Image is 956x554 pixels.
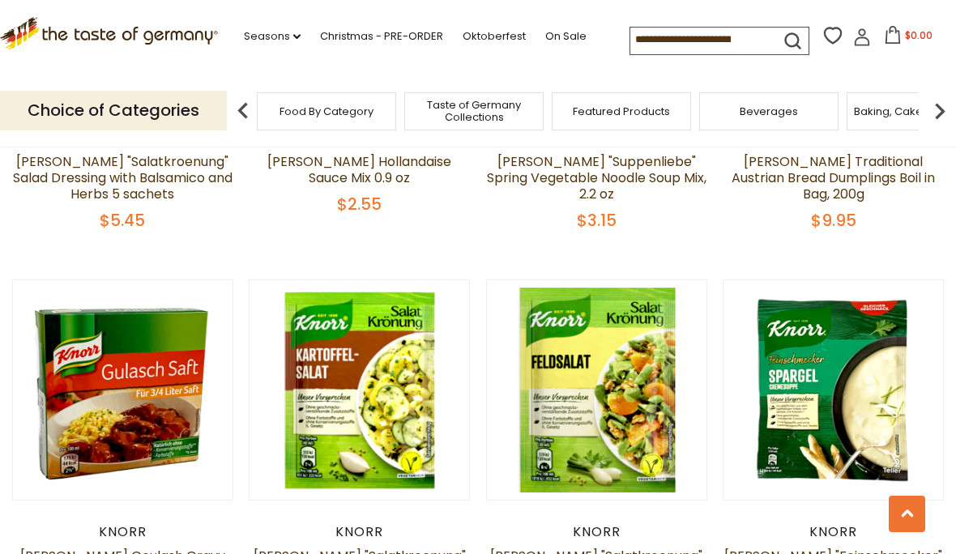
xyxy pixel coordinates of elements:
a: [PERSON_NAME] Hollandaise Sauce Mix 0.9 oz [267,152,451,187]
a: Food By Category [280,105,373,117]
a: On Sale [545,28,587,45]
button: $0.00 [874,26,943,50]
img: Knorr [487,280,706,500]
span: $9.95 [811,209,856,232]
img: next arrow [924,95,956,127]
img: Knorr [723,280,943,500]
span: $5.45 [100,209,145,232]
div: Knorr [249,524,470,540]
img: previous arrow [227,95,259,127]
a: Christmas - PRE-ORDER [320,28,443,45]
a: [PERSON_NAME] Traditional Austrian Bread Dumplings Boil in Bag, 200g [732,152,935,203]
div: Knorr [12,524,233,540]
img: Knorr [250,280,469,500]
div: Knorr [723,524,944,540]
a: Oktoberfest [463,28,526,45]
a: [PERSON_NAME] "Salatkroenung" Salad Dressing with Balsamico and Herbs 5 sachets [13,152,233,203]
img: Knorr [13,280,233,500]
span: $2.55 [337,193,382,215]
a: Seasons [244,28,301,45]
a: Beverages [740,105,798,117]
a: [PERSON_NAME] "Suppenliebe" Spring Vegetable Noodle Soup Mix, 2.2 oz [487,152,706,203]
div: Knorr [486,524,707,540]
span: $3.15 [577,209,617,232]
a: Taste of Germany Collections [409,99,539,123]
span: $0.00 [905,28,933,42]
a: Featured Products [573,105,670,117]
